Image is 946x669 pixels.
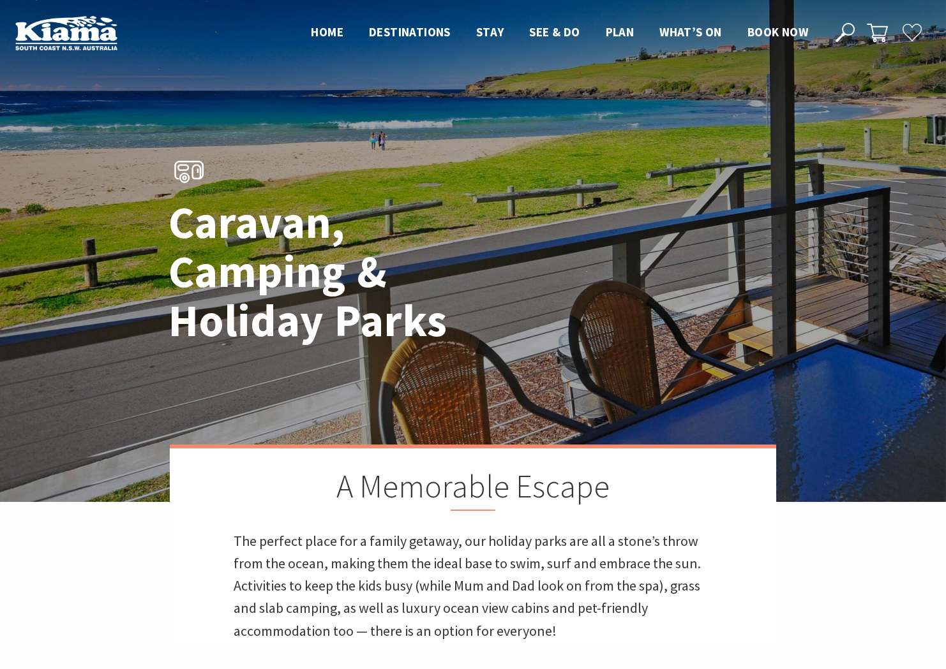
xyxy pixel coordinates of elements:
img: Kiama Logo [15,15,117,50]
h1: Caravan, Camping & Holiday Parks [169,198,529,345]
span: See & Do [529,24,580,40]
span: Plan [606,24,634,40]
p: The perfect place for a family getaway, our holiday parks are all a stone’s throw from the ocean,... [234,530,712,642]
h2: A Memorable Escape [234,467,712,511]
span: What’s On [659,24,722,40]
span: Destinations [369,24,451,40]
nav: Main Menu [298,22,821,43]
span: Home [311,24,343,40]
span: Book now [747,24,808,40]
span: Stay [476,24,504,40]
